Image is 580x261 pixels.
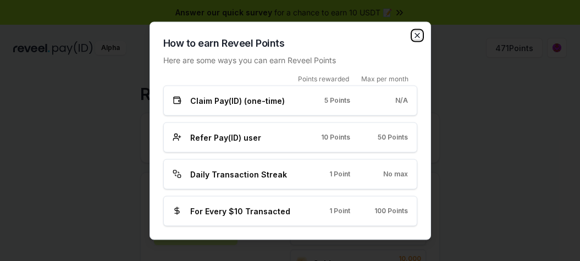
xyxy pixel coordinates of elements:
h2: How to earn Reveel Points [163,35,417,51]
span: Points rewarded [298,74,349,83]
span: No max [383,170,408,179]
span: Refer Pay(ID) user [190,131,261,143]
span: 1 Point [329,207,350,215]
span: 5 Points [324,96,350,105]
span: 50 Points [378,133,408,142]
span: 1 Point [329,170,350,179]
span: Daily Transaction Streak [190,168,287,180]
span: 10 Points [321,133,350,142]
span: Max per month [361,74,408,83]
span: For Every $10 Transacted [190,205,290,216]
span: 100 Points [374,207,408,215]
span: N/A [395,96,408,105]
span: Claim Pay(ID) (one-time) [190,95,285,106]
p: Here are some ways you can earn Reveel Points [163,54,417,65]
